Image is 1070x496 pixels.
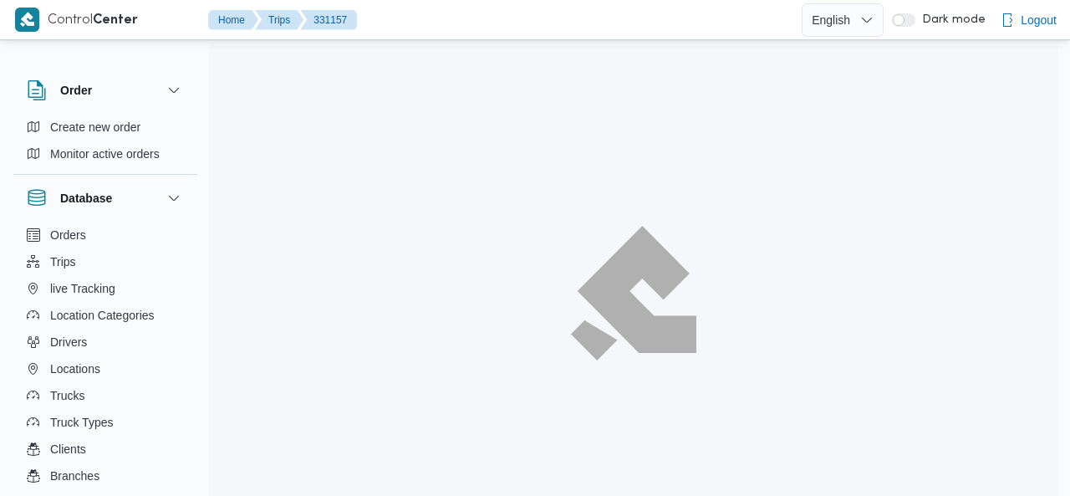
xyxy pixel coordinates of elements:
[13,114,197,174] div: Order
[50,117,140,137] span: Create new order
[208,10,258,30] button: Home
[50,225,86,245] span: Orders
[93,14,138,27] b: Center
[20,409,191,436] button: Truck Types
[20,141,191,167] button: Monitor active orders
[20,463,191,489] button: Branches
[994,3,1063,37] button: Logout
[255,10,303,30] button: Trips
[50,279,115,299] span: live Tracking
[1021,10,1057,30] span: Logout
[300,10,357,30] button: 331157
[20,275,191,302] button: live Tracking
[20,382,191,409] button: Trucks
[20,114,191,141] button: Create new order
[50,412,113,432] span: Truck Types
[20,355,191,382] button: Locations
[60,80,92,100] h3: Order
[50,439,86,459] span: Clients
[20,436,191,463] button: Clients
[50,466,99,486] span: Branches
[20,222,191,248] button: Orders
[50,359,100,379] span: Locations
[580,236,687,350] img: ILLA Logo
[20,329,191,355] button: Drivers
[50,144,160,164] span: Monitor active orders
[20,302,191,329] button: Location Categories
[27,80,184,100] button: Order
[50,252,76,272] span: Trips
[20,248,191,275] button: Trips
[27,188,184,208] button: Database
[50,305,155,325] span: Location Categories
[50,332,87,352] span: Drivers
[15,8,39,32] img: X8yXhbKr1z7QwAAAABJRU5ErkJggg==
[60,188,112,208] h3: Database
[50,386,84,406] span: Trucks
[915,13,986,27] span: Dark mode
